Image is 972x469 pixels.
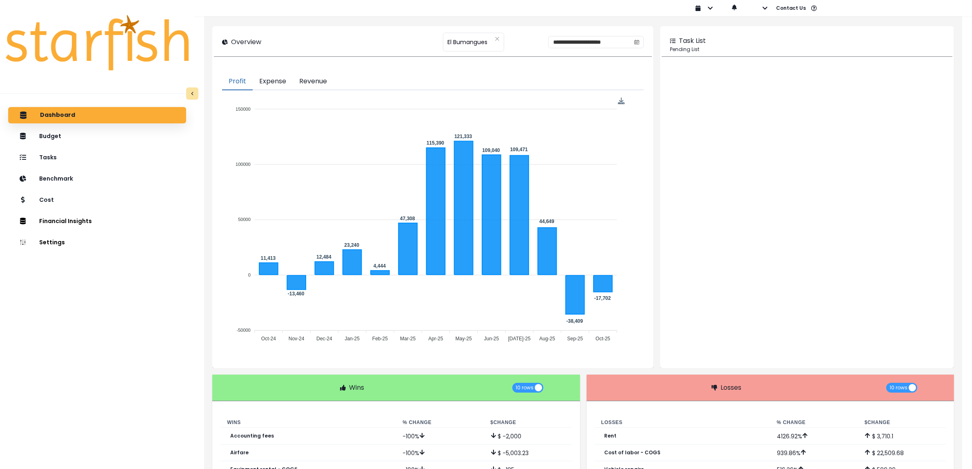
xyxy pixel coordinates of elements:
[400,336,416,342] tspan: Mar-25
[595,418,770,428] th: Losses
[516,383,534,393] span: 10 rows
[39,197,54,203] p: Cost
[248,272,251,277] tspan: 0
[495,36,500,41] svg: close
[429,336,443,342] tspan: Apr-25
[679,36,706,46] p: Task List
[605,433,617,439] p: Rent
[238,217,251,222] tspan: 50000
[484,444,572,461] td: $ -5,003.23
[230,433,274,439] p: Accounting fees
[770,444,858,461] td: 939.86 %
[253,73,293,90] button: Expense
[540,336,556,342] tspan: Aug-25
[495,35,500,43] button: Clear
[858,418,946,428] th: $ Change
[858,444,946,461] td: $ 22,509.68
[396,444,484,461] td: -100 %
[890,383,907,393] span: 10 rows
[396,428,484,444] td: -100 %
[456,336,472,342] tspan: May-25
[349,383,364,393] p: Wins
[316,336,332,342] tspan: Dec-24
[261,336,276,342] tspan: Oct-24
[372,336,388,342] tspan: Feb-25
[39,175,73,182] p: Benchmark
[770,418,858,428] th: % Change
[447,33,487,51] span: El Bumangues
[484,336,499,342] tspan: Jun-25
[293,73,334,90] button: Revenue
[39,154,57,161] p: Tasks
[770,428,858,444] td: 4126.92 %
[40,112,75,119] p: Dashboard
[508,336,531,342] tspan: [DATE]-25
[236,162,251,167] tspan: 100000
[605,450,661,456] p: Cost of labor - COGS
[484,428,572,444] td: $ -2,000
[8,234,186,251] button: Settings
[231,37,261,47] p: Overview
[618,98,625,105] img: Download Profit
[222,73,253,90] button: Profit
[858,428,946,444] td: $ 3,710.1
[396,418,484,428] th: % Change
[236,107,251,112] tspan: 150000
[618,98,625,105] div: Menu
[484,418,572,428] th: $ Change
[237,328,251,333] tspan: -50000
[8,107,186,123] button: Dashboard
[220,418,396,428] th: Wins
[721,383,741,393] p: Losses
[39,133,61,140] p: Budget
[596,336,611,342] tspan: Oct-25
[567,336,583,342] tspan: Sep-25
[345,336,360,342] tspan: Jan-25
[8,128,186,145] button: Budget
[670,46,944,53] p: Pending List
[289,336,305,342] tspan: Nov-24
[230,450,249,456] p: Airfare
[8,192,186,208] button: Cost
[8,150,186,166] button: Tasks
[634,39,640,45] svg: calendar
[8,171,186,187] button: Benchmark
[8,213,186,230] button: Financial Insights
